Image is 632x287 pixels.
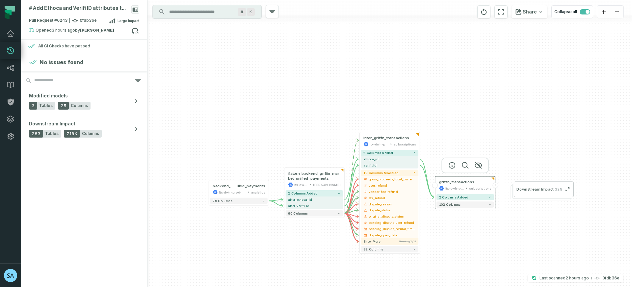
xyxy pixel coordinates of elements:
[313,182,340,187] div: griffin
[4,269,17,282] img: avatar of sabramov
[344,159,359,199] g: Edge from 95da0118bd13d32e46f60699225a6d72 to 84cc537e333483df194879b5d5065c98
[39,103,53,108] span: Tables
[344,213,359,229] g: Edge from 95da0118bd13d32e46f60699225a6d72 to 84cc537e333483df194879b5d5065c98
[29,102,37,110] span: 3
[369,189,416,194] span: vendor_fee_refund
[344,165,359,206] g: Edge from 95da0118bd13d32e46f60699225a6d72 to 84cc537e333483df194879b5d5065c98
[344,185,359,213] g: Edge from 95da0118bd13d32e46f60699225a6d72 to 84cc537e333483df194879b5d5065c98
[445,186,464,191] div: ltx-dwh-prod-processed
[58,102,69,110] span: 25
[80,28,114,32] strong: Semion Abramov (SemionAbra)
[247,8,255,16] span: Press ⌘ + K to focus the search bar
[269,201,283,206] g: Edge from bfa48dd95ec44dea258a99c31fee1013 to 95da0118bd13d32e46f60699225a6d72
[540,275,589,281] p: Last scanned
[29,130,43,138] span: 283
[288,197,340,202] span: after_ethoca_id
[344,213,359,235] g: Edge from 95da0118bd13d32e46f60699225a6d72 to 84cc537e333483df194879b5d5065c98
[369,233,416,237] span: dispute_open_date
[439,195,468,199] span: 2 columns added
[369,208,416,213] span: dispute_status
[344,198,359,213] g: Edge from 95da0118bd13d32e46f60699225a6d72 to 84cc537e333483df194879b5d5065c98
[363,202,367,206] span: string
[238,8,246,16] span: Press ⌘ + K to focus the search bar
[369,202,416,206] span: dispute_reason
[610,6,623,18] button: zoom out
[361,176,418,182] button: gross_proceeds_local_currency
[363,247,383,251] span: 82 columns
[363,157,416,161] span: ethoca_id
[369,183,416,188] span: user_refund
[369,214,416,219] span: original_dispute_status
[344,210,359,213] g: Edge from 95da0118bd13d32e46f60699225a6d72 to 84cc537e333483df194879b5d5065c98
[363,240,380,244] span: Show more
[286,196,343,203] button: after_ethoca_id
[38,43,90,49] div: All CI Checks have passed
[29,5,129,12] div: # Add Ethoca and Verifi ID attributes to Griffin models
[237,183,265,188] span: ified_payments
[361,162,418,169] button: verifi_id
[516,187,554,192] span: Downstream Impact
[361,188,418,195] button: vendor_fee_refund
[82,131,99,136] span: Columns
[213,183,237,188] span: backend_griffin_market_un
[288,192,317,195] span: 2 columns added
[213,199,232,203] span: 29 columns
[118,18,139,23] span: Large Impact
[361,207,418,213] button: dispute_status
[566,275,589,280] relative-time: Sep 18, 2025, 1:01 PM GMT+3
[554,187,563,192] span: 329
[432,182,438,188] button: +
[288,171,340,181] span: flatten_backend_griffin_market_unified_payments
[369,177,416,181] span: gross_proceeds_local_currency
[439,180,474,185] div: griffin_transactions
[361,201,418,207] button: dispute_reason
[344,204,359,213] g: Edge from 95da0118bd13d32e46f60699225a6d72 to 84cc537e333483df194879b5d5065c98
[370,142,388,146] div: ltx-dwh-prod-processed
[45,131,59,136] span: Tables
[29,92,68,99] span: Modified models
[361,213,418,220] button: original_dispute_status
[363,215,367,218] span: string
[363,183,367,187] span: float
[363,151,393,155] span: 2 columns added
[361,238,418,245] button: Show moreShowing10/19
[369,220,416,225] span: pending_dispute_user_refund
[251,190,265,195] div: analytics
[363,227,367,231] span: timestamp
[131,27,139,35] a: View on github
[363,177,367,181] span: float
[361,232,418,238] button: dispute_open_date
[344,213,359,216] g: Edge from 95da0118bd13d32e46f60699225a6d72 to 84cc537e333483df194879b5d5065c98
[288,203,340,208] span: after_verifi_id
[363,221,367,224] span: float
[294,182,308,187] div: ltx-dwh-prod-processed
[29,17,97,24] span: Pull Request #6243 0fdb36e
[52,28,75,33] relative-time: Sep 18, 2025, 12:00 PM GMT+3
[344,192,359,213] g: Edge from 95da0118bd13d32e46f60699225a6d72 to 84cc537e333483df194879b5d5065c98
[219,190,245,195] div: ltx-dwh-prod-raw
[394,142,416,146] div: subscriptions
[29,120,75,127] span: Downstream Impact
[21,115,147,143] button: Downstream Impact283Tables7.19KColumns
[469,186,491,191] div: subscriptions
[399,240,416,243] span: Showing 10 / 19
[344,213,359,222] g: Edge from 95da0118bd13d32e46f60699225a6d72 to 84cc537e333483df194879b5d5065c98
[361,156,418,162] button: ethoca_id
[269,199,283,201] g: Edge from bfa48dd95ec44dea258a99c31fee1013 to 95da0118bd13d32e46f60699225a6d72
[439,203,461,206] span: 102 columns
[363,208,367,212] span: string
[288,211,308,215] span: 90 columns
[551,5,593,18] button: Collapse all
[363,135,409,140] span: inter_griffin_transactions
[528,274,623,282] button: Last scanned[DATE] 1:01:24 PM0fdb36e
[363,163,416,168] span: verifi_id
[286,203,343,209] button: after_verifi_id
[344,179,359,213] g: Edge from 95da0118bd13d32e46f60699225a6d72 to 84cc537e333483df194879b5d5065c98
[512,5,547,18] button: Share
[39,58,84,66] h4: No issues found
[363,171,398,174] span: 19 columns modified
[602,276,619,280] h4: 0fdb36e
[369,226,416,231] span: pending_dispute_refund_timestamp
[420,159,434,197] g: Edge from 84cc537e333483df194879b5d5065c98 to 1dde86780a9756321a2dd1318f568811
[64,130,80,138] span: 7.19K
